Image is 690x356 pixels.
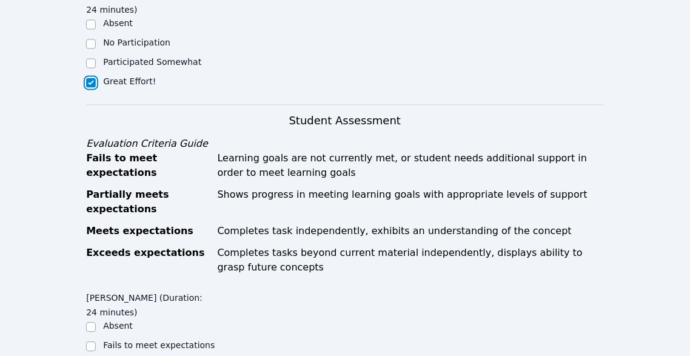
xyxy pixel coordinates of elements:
div: Completes task independently, exhibits an understanding of the concept [218,224,604,238]
label: Great Effort! [103,76,156,86]
div: Completes tasks beyond current material independently, displays ability to grasp future concepts [218,246,604,275]
div: Exceeds expectations [86,246,210,275]
h3: Student Assessment [86,112,604,129]
div: Meets expectations [86,224,210,238]
div: Learning goals are not currently met, or student needs additional support in order to meet learni... [218,151,604,180]
div: Evaluation Criteria Guide [86,136,604,151]
label: Absent [103,18,133,28]
div: Fails to meet expectations [86,151,210,180]
div: Partially meets expectations [86,187,210,217]
legend: [PERSON_NAME] (Duration: 24 minutes) [86,287,215,320]
label: Participated Somewhat [103,57,201,67]
label: Absent [103,321,133,331]
label: No Participation [103,38,170,47]
label: Fails to meet expectations [103,340,215,350]
div: Shows progress in meeting learning goals with appropriate levels of support [218,187,604,217]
